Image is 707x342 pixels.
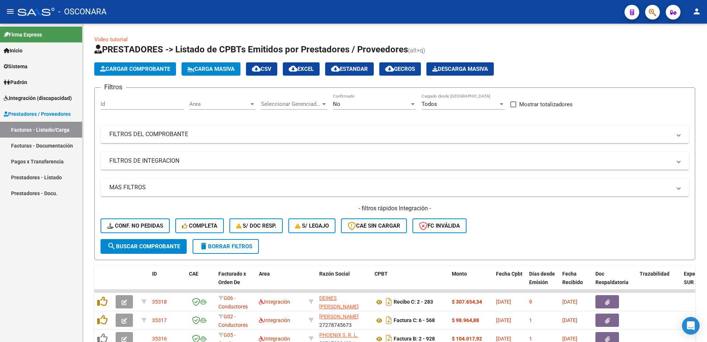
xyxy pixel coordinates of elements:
button: Borrar Filtros [193,239,259,254]
mat-icon: search [107,242,116,251]
span: Firma Express [4,31,42,39]
datatable-header-cell: Doc Respaldatoria [592,266,637,298]
span: CPBT [374,271,388,277]
span: EXCEL [289,66,314,72]
mat-icon: menu [6,7,15,16]
span: No [333,101,340,107]
mat-panel-title: MAS FILTROS [109,183,671,191]
span: Inicio [4,46,22,55]
button: Conf. no pedidas [101,218,170,233]
mat-expansion-panel-header: FILTROS DE INTEGRACION [101,152,689,170]
mat-icon: delete [199,242,208,251]
span: [DATE] [562,317,577,323]
span: 35316 [152,336,167,342]
mat-expansion-panel-header: MAS FILTROS [101,179,689,196]
div: 27278745673 [319,312,369,328]
span: Monto [452,271,467,277]
span: 9 [529,299,532,305]
span: Estandar [331,66,368,72]
datatable-header-cell: Trazabilidad [637,266,681,298]
datatable-header-cell: ID [149,266,186,298]
datatable-header-cell: Monto [449,266,493,298]
mat-panel-title: FILTROS DEL COMPROBANTE [109,130,671,138]
div: Open Intercom Messenger [682,317,700,335]
datatable-header-cell: Días desde Emisión [526,266,559,298]
datatable-header-cell: CAE [186,266,215,298]
span: Días desde Emisión [529,271,555,285]
strong: $ 98.964,88 [452,317,479,323]
span: - OSCONARA [58,4,106,20]
span: S/ legajo [295,222,329,229]
span: [DATE] [562,336,577,342]
button: CSV [246,62,277,76]
span: Trazabilidad [640,271,669,277]
button: CAE SIN CARGAR [341,218,407,233]
span: Sistema [4,62,28,70]
span: Area [189,101,249,107]
mat-icon: cloud_download [385,64,394,73]
button: Gecros [379,62,421,76]
span: Integración [259,336,290,342]
button: Completa [175,218,224,233]
strong: Factura C: 6 - 568 [394,318,435,324]
div: 27360968303 [319,294,369,310]
span: Todos [422,101,437,107]
span: PHOENIX S. R. L. [319,332,358,338]
span: Prestadores / Proveedores [4,110,71,118]
button: Carga Masiva [182,62,240,76]
strong: Factura B: 2 - 928 [394,336,435,342]
span: [DATE] [496,317,511,323]
button: S/ legajo [288,218,335,233]
span: (alt+q) [408,47,425,54]
span: PRESTADORES -> Listado de CPBTs Emitidos por Prestadores / Proveedores [94,44,408,55]
span: Mostrar totalizadores [519,100,573,109]
datatable-header-cell: Razón Social [316,266,372,298]
span: Fecha Cpbt [496,271,523,277]
button: S/ Doc Resp. [229,218,283,233]
mat-icon: cloud_download [289,64,298,73]
span: Conf. no pedidas [107,222,163,229]
span: Buscar Comprobante [107,243,180,250]
datatable-header-cell: Fecha Cpbt [493,266,526,298]
span: Descarga Masiva [432,66,488,72]
span: Integración [259,299,290,305]
span: Facturado x Orden De [218,271,246,285]
span: 1 [529,317,532,323]
mat-icon: cloud_download [252,64,261,73]
span: G06 - Conductores Navales Posadas [218,295,248,326]
span: 1 [529,336,532,342]
mat-icon: person [692,7,701,16]
span: FC Inválida [419,222,460,229]
span: CAE [189,271,198,277]
h4: - filtros rápidos Integración - [101,204,689,213]
i: Descargar documento [384,314,394,326]
strong: $ 307.654,34 [452,299,482,305]
span: [DATE] [496,299,511,305]
span: [DATE] [562,299,577,305]
span: [DATE] [496,336,511,342]
span: Fecha Recibido [562,271,583,285]
datatable-header-cell: Facturado x Orden De [215,266,256,298]
span: Completa [182,222,217,229]
span: DEINES [PERSON_NAME] [319,295,359,310]
span: Cargar Comprobante [100,66,170,72]
span: [PERSON_NAME] [319,314,359,319]
datatable-header-cell: Fecha Recibido [559,266,592,298]
mat-expansion-panel-header: FILTROS DEL COMPROBANTE [101,125,689,143]
span: Seleccionar Gerenciador [261,101,321,107]
button: Buscar Comprobante [101,239,187,254]
span: S/ Doc Resp. [236,222,277,229]
a: Video tutorial [94,36,128,43]
datatable-header-cell: Area [256,266,306,298]
h3: Filtros [101,82,126,92]
span: CSV [252,66,271,72]
strong: Recibo C: 2 - 283 [394,299,433,305]
span: Gecros [385,66,415,72]
mat-icon: cloud_download [331,64,340,73]
span: Doc Respaldatoria [595,271,629,285]
button: FC Inválida [412,218,467,233]
button: EXCEL [283,62,320,76]
span: Integración [259,317,290,323]
button: Estandar [325,62,374,76]
span: Area [259,271,270,277]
